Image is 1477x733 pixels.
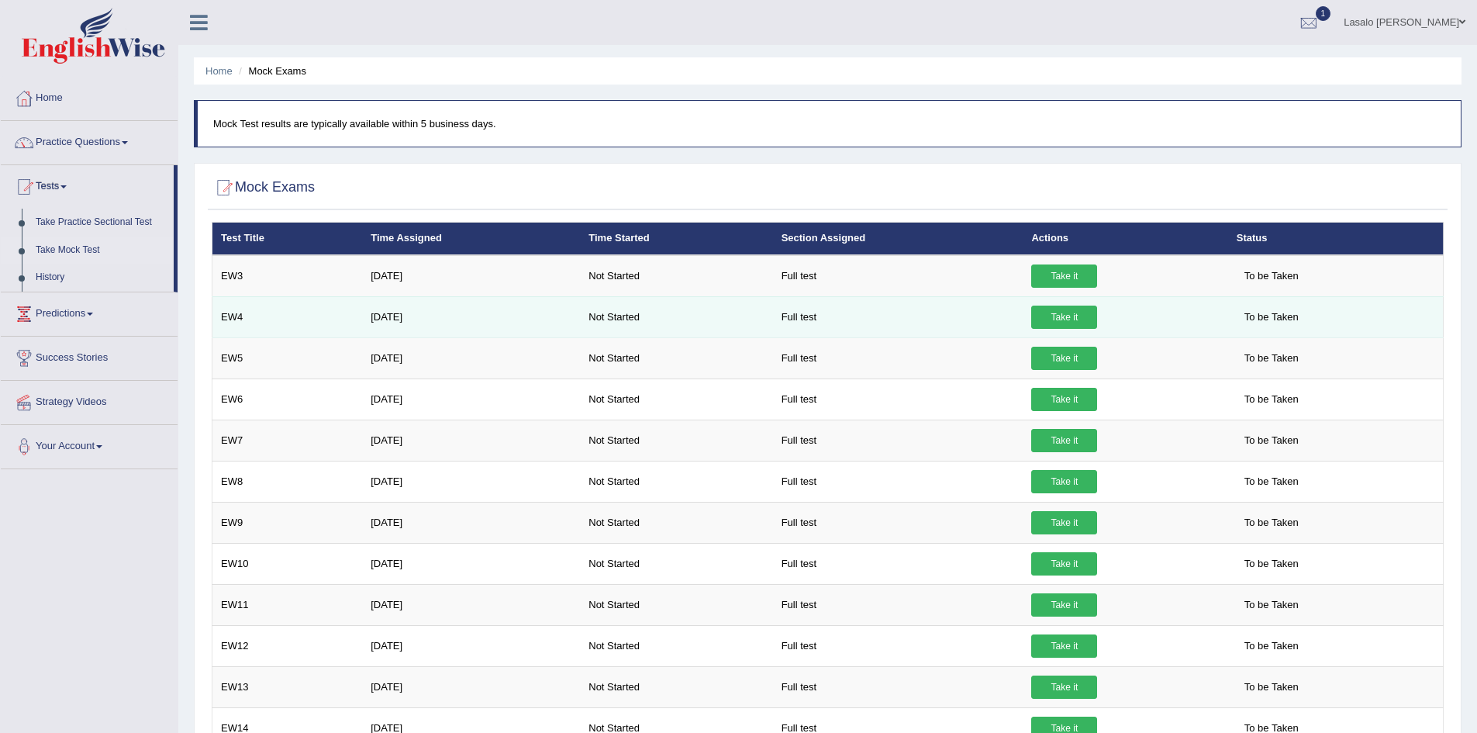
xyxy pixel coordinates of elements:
[773,543,1023,584] td: Full test
[362,296,580,337] td: [DATE]
[212,666,363,707] td: EW13
[1031,347,1097,370] a: Take it
[212,255,363,297] td: EW3
[773,666,1023,707] td: Full test
[213,116,1445,131] p: Mock Test results are typically available within 5 business days.
[773,223,1023,255] th: Section Assigned
[1237,306,1306,329] span: To be Taken
[1031,552,1097,576] a: Take it
[1237,470,1306,493] span: To be Taken
[212,502,363,543] td: EW9
[580,461,772,502] td: Not Started
[580,502,772,543] td: Not Started
[1031,676,1097,699] a: Take it
[1237,593,1306,617] span: To be Taken
[212,176,315,199] h2: Mock Exams
[773,296,1023,337] td: Full test
[235,64,306,78] li: Mock Exams
[1,425,178,464] a: Your Account
[1237,511,1306,534] span: To be Taken
[773,584,1023,625] td: Full test
[580,666,772,707] td: Not Started
[1228,223,1444,255] th: Status
[362,625,580,666] td: [DATE]
[212,543,363,584] td: EW10
[580,255,772,297] td: Not Started
[212,223,363,255] th: Test Title
[1,381,178,420] a: Strategy Videos
[212,379,363,420] td: EW6
[212,420,363,461] td: EW7
[362,584,580,625] td: [DATE]
[1237,634,1306,658] span: To be Taken
[212,296,363,337] td: EW4
[1031,388,1097,411] a: Take it
[773,625,1023,666] td: Full test
[212,625,363,666] td: EW12
[29,209,174,237] a: Take Practice Sectional Test
[362,337,580,379] td: [DATE]
[362,379,580,420] td: [DATE]
[362,461,580,502] td: [DATE]
[362,502,580,543] td: [DATE]
[773,420,1023,461] td: Full test
[362,666,580,707] td: [DATE]
[1031,593,1097,617] a: Take it
[29,237,174,265] a: Take Mock Test
[1,292,178,331] a: Predictions
[580,296,772,337] td: Not Started
[580,379,772,420] td: Not Started
[1031,265,1097,288] a: Take it
[1237,429,1306,452] span: To be Taken
[580,223,772,255] th: Time Started
[580,420,772,461] td: Not Started
[1031,306,1097,329] a: Take it
[1237,265,1306,288] span: To be Taken
[362,543,580,584] td: [DATE]
[1,337,178,375] a: Success Stories
[362,255,580,297] td: [DATE]
[29,264,174,292] a: History
[580,625,772,666] td: Not Started
[773,255,1023,297] td: Full test
[580,337,772,379] td: Not Started
[1237,388,1306,411] span: To be Taken
[580,584,772,625] td: Not Started
[1237,552,1306,576] span: To be Taken
[580,543,772,584] td: Not Started
[212,584,363,625] td: EW11
[1031,429,1097,452] a: Take it
[1237,347,1306,370] span: To be Taken
[212,337,363,379] td: EW5
[1,165,174,204] a: Tests
[1031,634,1097,658] a: Take it
[773,337,1023,379] td: Full test
[773,461,1023,502] td: Full test
[1031,470,1097,493] a: Take it
[1023,223,1227,255] th: Actions
[1316,6,1331,21] span: 1
[1031,511,1097,534] a: Take it
[773,502,1023,543] td: Full test
[1,121,178,160] a: Practice Questions
[205,65,233,77] a: Home
[212,461,363,502] td: EW8
[362,420,580,461] td: [DATE]
[362,223,580,255] th: Time Assigned
[1,77,178,116] a: Home
[773,379,1023,420] td: Full test
[1237,676,1306,699] span: To be Taken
